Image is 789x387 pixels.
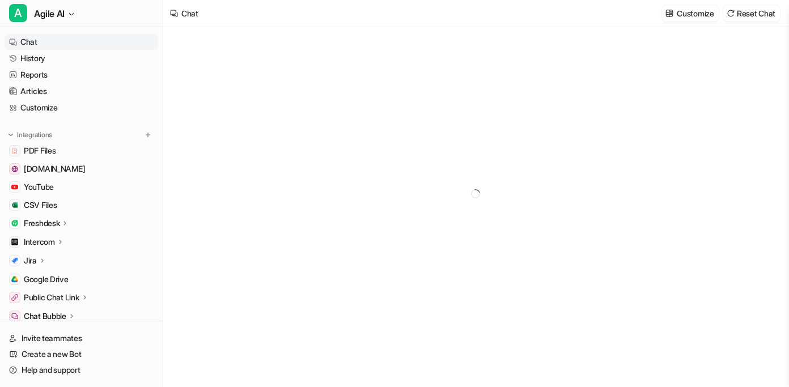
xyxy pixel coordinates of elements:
div: Chat [181,7,198,19]
img: customize [665,9,673,18]
button: Integrations [5,129,56,141]
img: CSV Files [11,202,18,209]
a: Articles [5,83,158,99]
button: Reset Chat [723,5,780,22]
span: [DOMAIN_NAME] [24,163,85,175]
img: PDF Files [11,147,18,154]
p: Integrations [17,130,52,139]
a: Chat [5,34,158,50]
button: Customize [662,5,718,22]
img: YouTube [11,184,18,190]
a: Customize [5,100,158,116]
img: Google Drive [11,276,18,283]
img: Public Chat Link [11,294,18,301]
a: History [5,50,158,66]
a: Google DriveGoogle Drive [5,271,158,287]
p: Jira [24,255,37,266]
a: www.estarli.co.uk[DOMAIN_NAME] [5,161,158,177]
span: Agile AI [34,6,65,22]
a: Reports [5,67,158,83]
p: Intercom [24,236,55,248]
img: Intercom [11,239,18,245]
img: Freshdesk [11,220,18,227]
img: www.estarli.co.uk [11,165,18,172]
p: Public Chat Link [24,292,79,303]
span: A [9,4,27,22]
a: PDF FilesPDF Files [5,143,158,159]
a: YouTubeYouTube [5,179,158,195]
img: menu_add.svg [144,131,152,139]
a: Help and support [5,362,158,378]
a: Invite teammates [5,330,158,346]
span: CSV Files [24,199,57,211]
p: Chat Bubble [24,311,66,322]
img: Jira [11,257,18,264]
p: Freshdesk [24,218,60,229]
a: CSV FilesCSV Files [5,197,158,213]
p: Customize [677,7,714,19]
img: reset [727,9,735,18]
a: Create a new Bot [5,346,158,362]
span: PDF Files [24,145,56,156]
span: Google Drive [24,274,69,285]
span: YouTube [24,181,54,193]
img: expand menu [7,131,15,139]
img: Chat Bubble [11,313,18,320]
